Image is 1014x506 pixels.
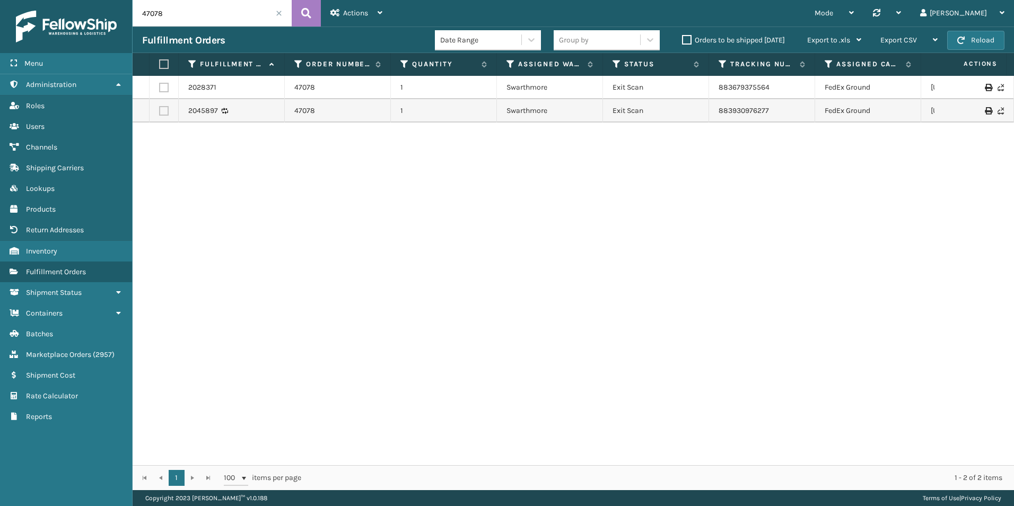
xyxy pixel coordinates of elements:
[961,494,1001,502] a: Privacy Policy
[26,412,52,421] span: Reports
[93,350,115,359] span: ( 2957 )
[26,205,56,214] span: Products
[188,106,218,116] a: 2045897
[807,36,850,45] span: Export to .xls
[391,76,497,99] td: 1
[603,76,709,99] td: Exit Scan
[497,76,603,99] td: Swarthmore
[26,80,76,89] span: Administration
[998,107,1004,115] i: Never Shipped
[26,288,82,297] span: Shipment Status
[923,490,1001,506] div: |
[930,55,1004,73] span: Actions
[294,82,315,93] a: 47078
[815,76,921,99] td: FedEx Ground
[730,59,794,69] label: Tracking Number
[26,309,63,318] span: Containers
[880,36,917,45] span: Export CSV
[518,59,582,69] label: Assigned Warehouse
[224,470,301,486] span: items per page
[26,247,57,256] span: Inventory
[26,371,75,380] span: Shipment Cost
[682,36,785,45] label: Orders to be shipped [DATE]
[200,59,264,69] label: Fulfillment Order Id
[26,101,45,110] span: Roles
[294,106,315,116] a: 47078
[923,494,959,502] a: Terms of Use
[145,490,267,506] p: Copyright 2023 [PERSON_NAME]™ v 1.0.188
[391,99,497,123] td: 1
[559,34,589,46] div: Group by
[26,391,78,400] span: Rate Calculator
[343,8,368,18] span: Actions
[985,107,991,115] i: Print Label
[815,99,921,123] td: FedEx Ground
[998,84,1004,91] i: Never Shipped
[26,225,84,234] span: Return Addresses
[497,99,603,123] td: Swarthmore
[26,143,57,152] span: Channels
[985,84,991,91] i: Print Label
[947,31,1004,50] button: Reload
[440,34,522,46] div: Date Range
[26,184,55,193] span: Lookups
[169,470,185,486] a: 1
[719,83,770,92] a: 883679375564
[719,106,769,115] a: 883930976277
[412,59,476,69] label: Quantity
[624,59,688,69] label: Status
[26,350,91,359] span: Marketplace Orders
[26,329,53,338] span: Batches
[26,163,84,172] span: Shipping Carriers
[26,267,86,276] span: Fulfillment Orders
[16,11,117,42] img: logo
[316,473,1002,483] div: 1 - 2 of 2 items
[142,34,225,47] h3: Fulfillment Orders
[188,82,216,93] a: 2028371
[24,59,43,68] span: Menu
[603,99,709,123] td: Exit Scan
[306,59,370,69] label: Order Number
[836,59,901,69] label: Assigned Carrier Service
[815,8,833,18] span: Mode
[26,122,45,131] span: Users
[224,473,240,483] span: 100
